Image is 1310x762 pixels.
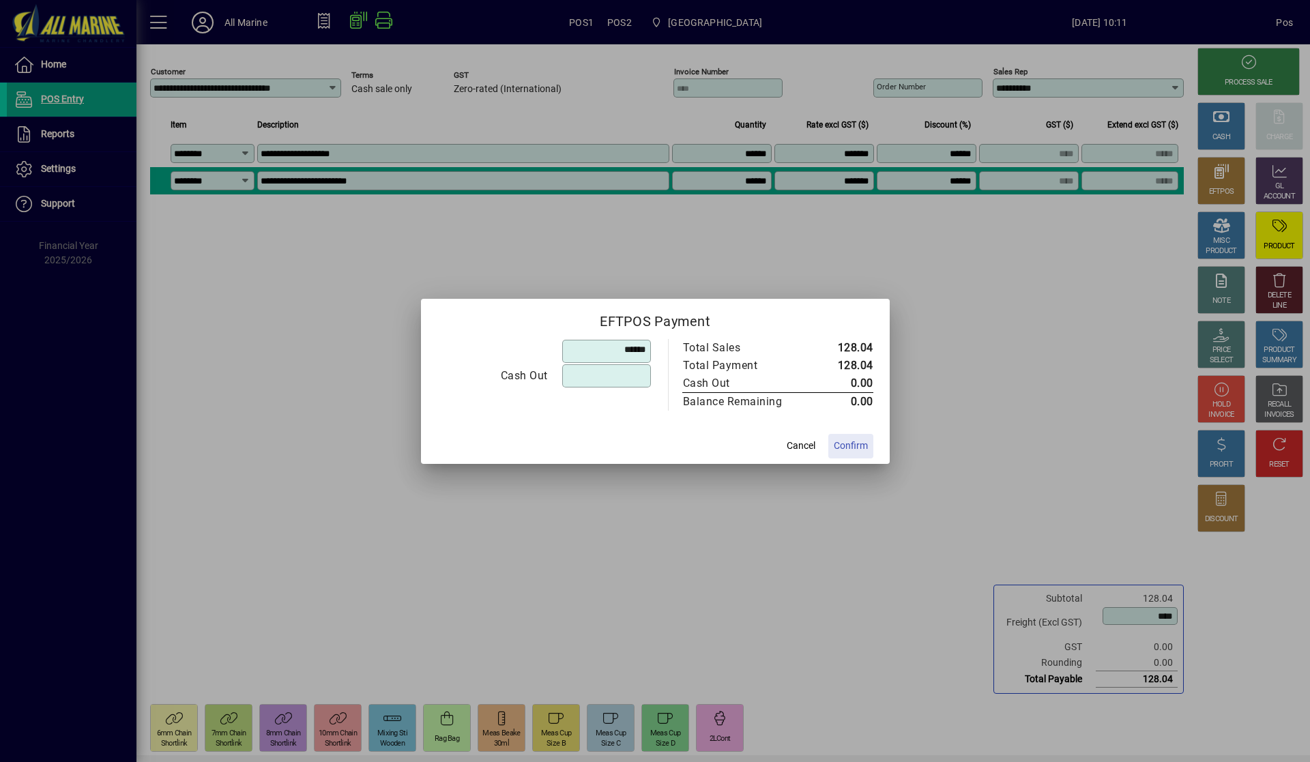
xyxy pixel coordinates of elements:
h2: EFTPOS Payment [421,299,890,338]
td: 0.00 [811,392,873,411]
td: Total Payment [682,357,811,375]
td: Total Sales [682,339,811,357]
div: Cash Out [438,368,548,384]
span: Cancel [787,439,815,453]
span: Confirm [834,439,868,453]
td: 128.04 [811,339,873,357]
td: 0.00 [811,375,873,393]
td: 128.04 [811,357,873,375]
button: Confirm [828,434,873,458]
button: Cancel [779,434,823,458]
div: Cash Out [683,375,798,392]
div: Balance Remaining [683,394,798,410]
